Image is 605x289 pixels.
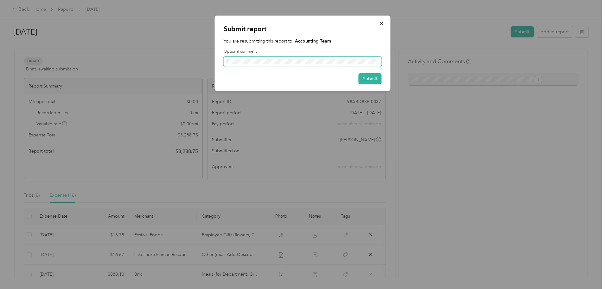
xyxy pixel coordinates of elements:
[224,38,382,44] p: You are resubmitting this report to:
[295,38,331,44] strong: Accounting Team
[224,24,382,33] p: Submit report
[570,253,605,289] iframe: Everlance-gr Chat Button Frame
[224,49,382,55] label: Optional comment
[359,73,382,84] button: Submit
